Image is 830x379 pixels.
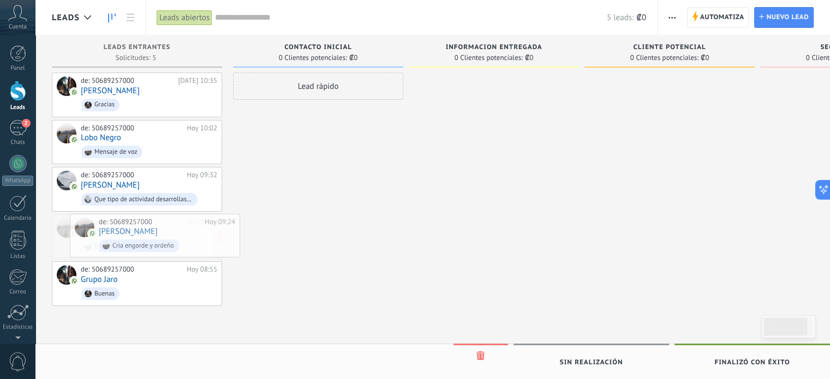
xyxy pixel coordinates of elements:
[81,133,121,142] a: Lobo Negro
[178,76,217,85] div: [DATE] 10:35
[2,104,34,111] div: Leads
[104,44,171,51] span: Leads Entrantes
[754,7,814,28] a: Nuevo lead
[112,242,174,250] div: Cria engorde y ordeño
[99,227,158,236] a: [PERSON_NAME]
[57,171,76,190] div: Jose Fran Vargas Alfaro
[687,7,749,28] a: Automatiza
[414,44,574,53] div: Informacion Entregada
[636,13,646,23] span: ₡0
[94,148,138,156] div: Mensaje de voz
[57,76,76,96] div: Francisco
[70,136,78,143] img: com.amocrm.amocrmwa.svg
[2,288,34,296] div: Correo
[187,265,217,274] div: Hoy 08:55
[22,119,31,128] span: 2
[81,171,183,179] div: de: 50689257000
[233,73,403,100] div: Lead rápido
[2,176,33,186] div: WhatsApp
[525,55,533,61] span: ₡0
[157,10,212,26] div: Leads abiertos
[187,124,217,133] div: Hoy 10:02
[57,44,217,53] div: Leads Entrantes
[766,8,809,27] span: Nuevo lead
[94,101,115,109] div: Gracias
[590,44,749,53] div: cliente potencial
[284,44,352,51] span: Contacto inicial
[2,139,34,146] div: Chats
[2,253,34,260] div: Listas
[99,218,201,226] div: de: 50689257000
[630,55,698,61] span: 0 Clientes potenciales:
[57,124,76,143] div: Lobo Negro
[2,324,34,331] div: Estadísticas
[664,7,680,28] button: Más
[81,76,174,85] div: de: 50689257000
[238,44,398,53] div: Contacto inicial
[2,215,34,222] div: Calendario
[88,230,96,237] img: com.amocrm.amocrmwa.svg
[279,55,347,61] span: 0 Clientes potenciales:
[9,23,27,31] span: Cuenta
[81,124,183,133] div: de: 50689257000
[2,65,34,72] div: Panel
[121,7,140,28] a: Lista
[94,196,193,203] div: Que tipo de actividad desarrollas en tu finca?
[103,7,121,28] a: Leads
[446,44,542,51] span: Informacion Entregada
[633,44,706,51] span: cliente potencial
[607,13,634,23] span: 5 leads:
[187,171,217,179] div: Hoy 09:32
[70,277,78,285] img: com.amocrm.amocrmwa.svg
[701,55,709,61] span: ₡0
[75,218,94,237] div: José Andrés Gutiérrez Gar
[70,88,78,96] img: com.amocrm.amocrmwa.svg
[349,55,357,61] span: ₡0
[700,8,744,27] span: Automatiza
[57,218,76,238] div: José Andrés Gutiérrez Gar
[116,55,156,61] span: Solicitudes: 5
[57,265,76,285] div: Grupo Jaro
[52,13,80,23] span: Leads
[81,265,183,274] div: de: 50689257000
[94,290,115,298] div: Buenas
[70,183,78,190] img: com.amocrm.amocrmwa.svg
[81,181,140,190] a: [PERSON_NAME]
[455,55,523,61] span: 0 Clientes potenciales:
[81,86,140,95] a: [PERSON_NAME]
[81,275,117,284] a: Grupo Jaro
[205,218,235,226] div: Hoy 09:24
